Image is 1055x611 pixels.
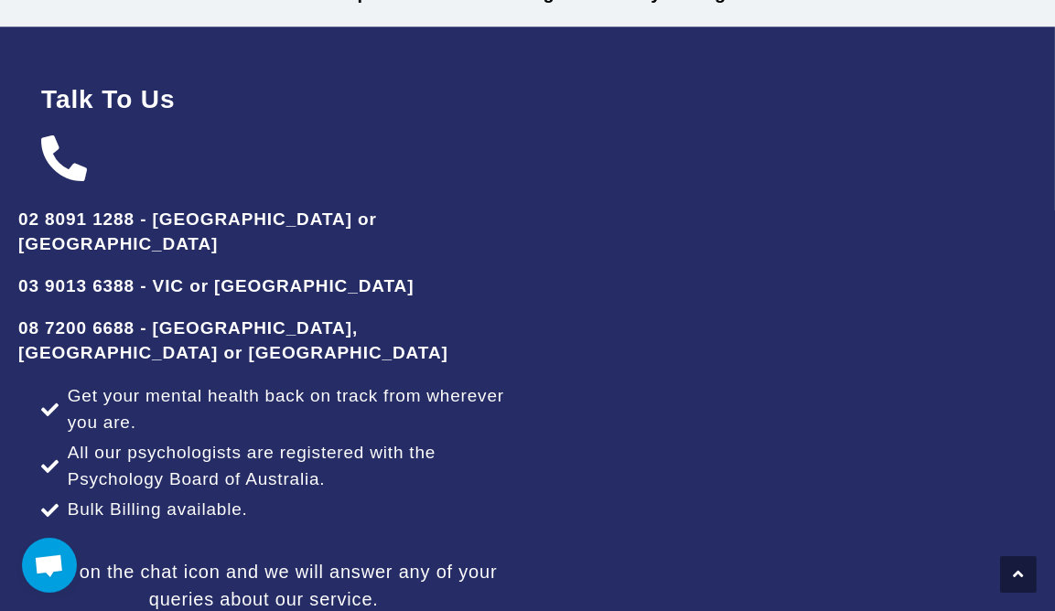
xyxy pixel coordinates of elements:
a: Open chat [22,538,77,593]
a: Scroll to the top of the page [1000,556,1037,593]
span: Bulk Billing available. [63,497,248,523]
h2: 03 9013 6388 - VIC or [GEOGRAPHIC_DATA] [18,274,510,298]
span: Get your mental health back on track from wherever you are. [63,383,510,435]
h2: 02 8091 1288 - [GEOGRAPHIC_DATA] or [GEOGRAPHIC_DATA] [18,208,510,256]
h2: Talk To Us [41,81,510,117]
span: All our psychologists are registered with the Psychology Board of Australia. [63,440,510,492]
h2: 08 7200 6688 - [GEOGRAPHIC_DATA], [GEOGRAPHIC_DATA] or [GEOGRAPHIC_DATA] [18,316,510,365]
